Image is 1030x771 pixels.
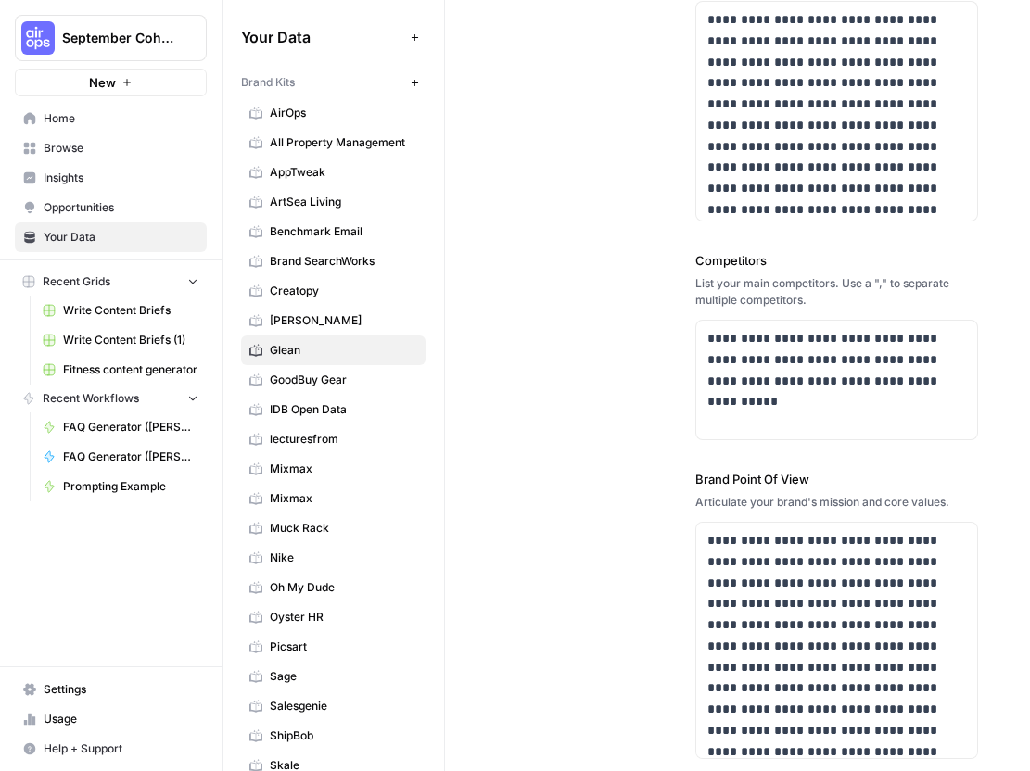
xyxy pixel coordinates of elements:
[241,98,426,128] a: AirOps
[34,442,207,472] a: FAQ Generator ([PERSON_NAME])
[241,484,426,513] a: Mixmax
[21,21,55,55] img: September Cohort Logo
[43,273,110,290] span: Recent Grids
[270,342,417,359] span: Glean
[89,73,116,92] span: New
[63,302,198,319] span: Write Content Briefs
[44,681,198,698] span: Settings
[241,365,426,395] a: GoodBuy Gear
[15,704,207,734] a: Usage
[241,128,426,158] a: All Property Management
[270,520,417,537] span: Muck Rack
[241,454,426,484] a: Mixmax
[695,251,978,270] label: Competitors
[15,133,207,163] a: Browse
[270,579,417,596] span: Oh My Dude
[270,490,417,507] span: Mixmax
[63,478,198,495] span: Prompting Example
[695,494,978,511] div: Articulate your brand's mission and core values.
[44,229,198,246] span: Your Data
[270,164,417,181] span: AppTweak
[241,602,426,632] a: Oyster HR
[15,385,207,412] button: Recent Workflows
[270,431,417,448] span: lecturesfrom
[44,170,198,186] span: Insights
[241,632,426,662] a: Picsart
[63,419,198,436] span: FAQ Generator ([PERSON_NAME])
[241,543,426,573] a: Nike
[241,26,403,48] span: Your Data
[241,158,426,187] a: AppTweak
[44,140,198,157] span: Browse
[695,275,978,309] div: List your main competitors. Use a "," to separate multiple competitors.
[34,412,207,442] a: FAQ Generator ([PERSON_NAME])
[15,222,207,252] a: Your Data
[241,246,426,276] a: Brand SearchWorks
[63,361,198,378] span: Fitness content generator
[15,104,207,133] a: Home
[44,740,198,757] span: Help + Support
[241,335,426,365] a: Glean
[241,187,426,217] a: ArtSea Living
[270,727,417,744] span: ShipBob
[270,283,417,299] span: Creatopy
[15,193,207,222] a: Opportunities
[34,472,207,501] a: Prompting Example
[270,312,417,329] span: [PERSON_NAME]
[15,675,207,704] a: Settings
[270,223,417,240] span: Benchmark Email
[15,268,207,296] button: Recent Grids
[241,395,426,424] a: IDB Open Data
[34,325,207,355] a: Write Content Briefs (1)
[15,734,207,764] button: Help + Support
[241,691,426,721] a: Salesgenie
[241,573,426,602] a: Oh My Dude
[270,609,417,626] span: Oyster HR
[44,110,198,127] span: Home
[15,163,207,193] a: Insights
[241,306,426,335] a: [PERSON_NAME]
[270,698,417,714] span: Salesgenie
[44,199,198,216] span: Opportunities
[44,711,198,727] span: Usage
[63,449,198,465] span: FAQ Generator ([PERSON_NAME])
[270,194,417,210] span: ArtSea Living
[270,401,417,418] span: IDB Open Data
[270,461,417,477] span: Mixmax
[241,662,426,691] a: Sage
[43,390,139,407] span: Recent Workflows
[63,332,198,348] span: Write Content Briefs (1)
[34,296,207,325] a: Write Content Briefs
[270,372,417,388] span: GoodBuy Gear
[241,513,426,543] a: Muck Rack
[270,105,417,121] span: AirOps
[241,217,426,246] a: Benchmark Email
[15,69,207,96] button: New
[695,470,978,488] label: Brand Point Of View
[34,355,207,385] a: Fitness content generator
[15,15,207,61] button: Workspace: September Cohort
[270,668,417,685] span: Sage
[270,253,417,270] span: Brand SearchWorks
[241,276,426,306] a: Creatopy
[62,29,174,47] span: September Cohort
[241,424,426,454] a: lecturesfrom
[270,134,417,151] span: All Property Management
[270,638,417,655] span: Picsart
[241,74,295,91] span: Brand Kits
[241,721,426,751] a: ShipBob
[270,550,417,566] span: Nike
